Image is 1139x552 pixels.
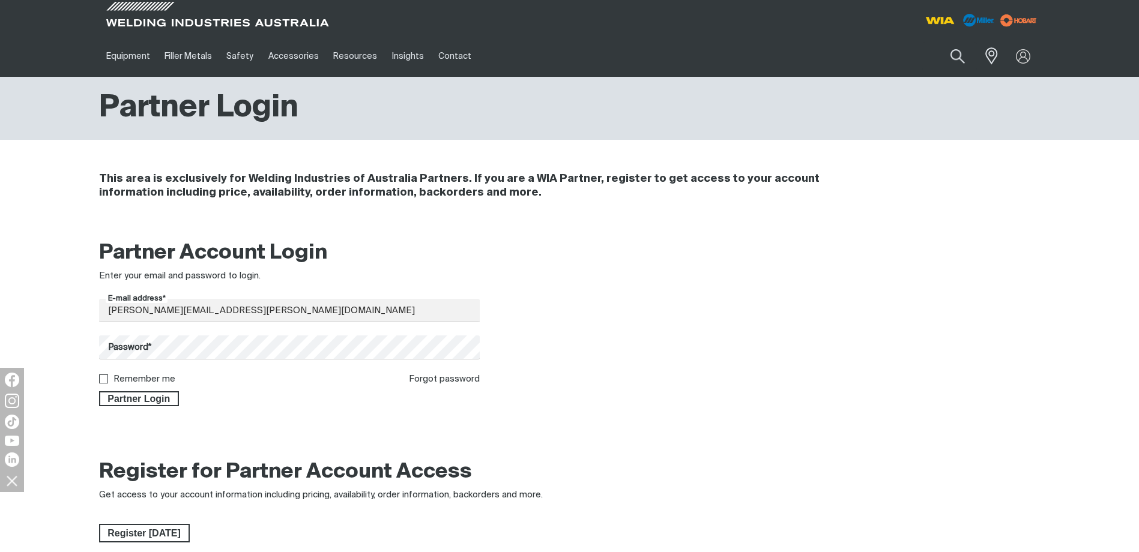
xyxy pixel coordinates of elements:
button: Search products [937,42,978,70]
img: Facebook [5,373,19,387]
img: hide socials [2,470,22,491]
h2: Register for Partner Account Access [99,459,472,485]
span: Register [DATE] [100,524,189,543]
h1: Partner Login [99,89,298,128]
span: Partner Login [100,391,178,407]
label: Remember me [113,374,175,383]
a: Accessories [261,35,326,77]
a: Register Today [99,524,190,543]
img: TikTok [5,415,19,429]
a: Insights [384,35,431,77]
h4: This area is exclusively for Welding Industries of Australia Partners. If you are a WIA Partner, ... [99,172,880,200]
span: Get access to your account information including pricing, availability, order information, backor... [99,490,543,499]
nav: Main [99,35,805,77]
img: Instagram [5,394,19,408]
div: Enter your email and password to login. [99,269,480,283]
button: Partner Login [99,391,180,407]
img: LinkedIn [5,452,19,467]
a: Resources [326,35,384,77]
img: miller [997,11,1041,29]
a: Equipment [99,35,157,77]
a: Contact [431,35,479,77]
a: Forgot password [409,374,480,383]
a: Filler Metals [157,35,219,77]
h2: Partner Account Login [99,240,480,266]
img: YouTube [5,436,19,446]
a: Safety [219,35,261,77]
input: Product name or item number... [922,42,977,70]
